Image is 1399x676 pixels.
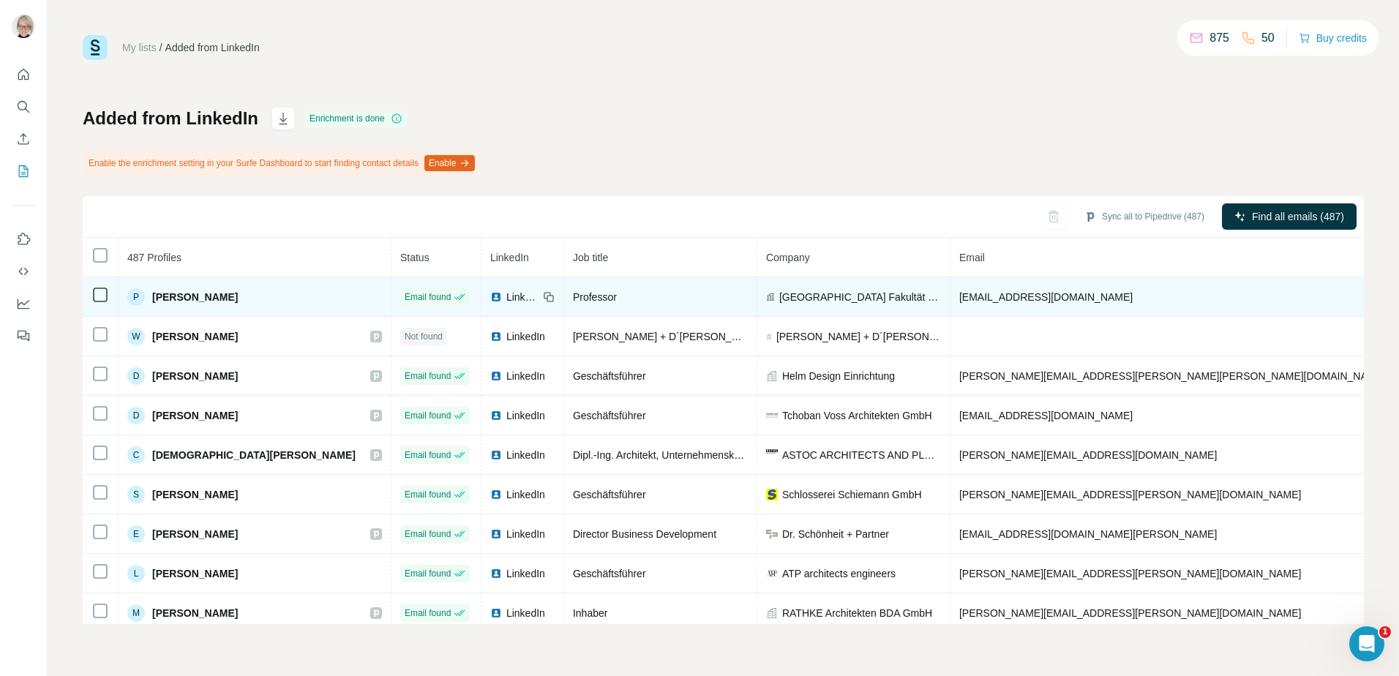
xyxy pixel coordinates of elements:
[573,607,607,619] span: Inhaber
[152,290,238,304] span: [PERSON_NAME]
[405,488,451,501] span: Email found
[83,107,258,130] h1: Added from LinkedIn
[12,258,35,285] button: Use Surfe API
[405,330,443,343] span: Not found
[424,155,475,171] button: Enable
[12,61,35,88] button: Quick start
[152,369,238,383] span: [PERSON_NAME]
[490,331,502,342] img: LinkedIn logo
[405,409,451,422] span: Email found
[506,487,545,502] span: LinkedIn
[83,151,478,176] div: Enable the enrichment setting in your Surfe Dashboard to start finding contact details
[127,604,145,622] div: M
[127,252,181,263] span: 487 Profiles
[12,126,35,152] button: Enrich CSV
[1261,29,1275,47] p: 50
[959,410,1133,421] span: [EMAIL_ADDRESS][DOMAIN_NAME]
[776,329,941,344] span: [PERSON_NAME] + D´[PERSON_NAME] Architekten Partnerschaft mbB
[127,328,145,345] div: W
[506,290,539,304] span: LinkedIn
[490,291,502,303] img: LinkedIn logo
[405,527,451,541] span: Email found
[959,528,1217,540] span: [EMAIL_ADDRESS][DOMAIN_NAME][PERSON_NAME]
[1222,203,1357,230] button: Find all emails (487)
[782,369,895,383] span: Helm Design Einrichtung
[12,158,35,184] button: My lists
[1349,626,1384,661] iframe: Intercom live chat
[766,410,778,421] img: company-logo
[766,568,778,579] img: company-logo
[782,527,889,541] span: Dr. Schönheit + Partner
[122,42,157,53] a: My lists
[405,448,451,462] span: Email found
[573,449,798,461] span: Dipl.-Ing. Architekt, Unternehmenskommunikation
[506,527,545,541] span: LinkedIn
[959,370,1386,382] span: [PERSON_NAME][EMAIL_ADDRESS][PERSON_NAME][PERSON_NAME][DOMAIN_NAME]
[779,290,941,304] span: [GEOGRAPHIC_DATA] Fakultät für Architekturr
[490,568,502,579] img: LinkedIn logo
[152,566,238,581] span: [PERSON_NAME]
[152,527,238,541] span: [PERSON_NAME]
[405,290,451,304] span: Email found
[766,449,778,461] img: company-logo
[1379,626,1391,638] span: 1
[573,489,646,500] span: Geschäftsführer
[165,40,260,55] div: Added from LinkedIn
[959,291,1133,303] span: [EMAIL_ADDRESS][DOMAIN_NAME]
[160,40,162,55] li: /
[573,291,617,303] span: Professor
[959,607,1302,619] span: [PERSON_NAME][EMAIL_ADDRESS][PERSON_NAME][DOMAIN_NAME]
[490,607,502,619] img: LinkedIn logo
[490,489,502,500] img: LinkedIn logo
[127,407,145,424] div: D
[405,369,451,383] span: Email found
[506,369,545,383] span: LinkedIn
[782,487,922,502] span: Schlosserei Schiemann GmbH
[506,566,545,581] span: LinkedIn
[12,226,35,252] button: Use Surfe on LinkedIn
[782,408,932,423] span: Tchoban Voss Architekten GmbH
[573,370,646,382] span: Geschäftsführer
[152,408,238,423] span: [PERSON_NAME]
[490,252,529,263] span: LinkedIn
[12,323,35,349] button: Feedback
[490,528,502,540] img: LinkedIn logo
[1299,28,1367,48] button: Buy credits
[305,110,407,127] div: Enrichment is done
[573,331,905,342] span: [PERSON_NAME] + D´[PERSON_NAME] Architekten Partnerschaft mbB
[127,367,145,385] div: D
[490,370,502,382] img: LinkedIn logo
[127,288,145,306] div: P
[506,408,545,423] span: LinkedIn
[959,252,985,263] span: Email
[573,410,646,421] span: Geschäftsführer
[152,329,238,344] span: [PERSON_NAME]
[127,486,145,503] div: S
[152,606,238,620] span: [PERSON_NAME]
[127,446,145,464] div: C
[12,94,35,120] button: Search
[782,448,941,462] span: ASTOC ARCHITECTS AND PLANNERS
[506,448,545,462] span: LinkedIn
[12,290,35,317] button: Dashboard
[1209,29,1229,47] p: 875
[1074,206,1215,228] button: Sync all to Pipedrive (487)
[959,489,1302,500] span: [PERSON_NAME][EMAIL_ADDRESS][PERSON_NAME][DOMAIN_NAME]
[127,525,145,543] div: E
[152,448,356,462] span: [DEMOGRAPHIC_DATA][PERSON_NAME]
[766,528,778,540] img: company-logo
[12,15,35,38] img: Avatar
[405,567,451,580] span: Email found
[782,566,896,581] span: ATP architects engineers
[573,568,646,579] span: Geschäftsführer
[506,329,545,344] span: LinkedIn
[959,568,1302,579] span: [PERSON_NAME][EMAIL_ADDRESS][PERSON_NAME][DOMAIN_NAME]
[152,487,238,502] span: [PERSON_NAME]
[959,449,1217,461] span: [PERSON_NAME][EMAIL_ADDRESS][DOMAIN_NAME]
[83,35,108,60] img: Surfe Logo
[127,565,145,582] div: L
[782,606,932,620] span: RATHKE Architekten BDA GmbH
[573,528,716,540] span: Director Business Development
[405,606,451,620] span: Email found
[400,252,430,263] span: Status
